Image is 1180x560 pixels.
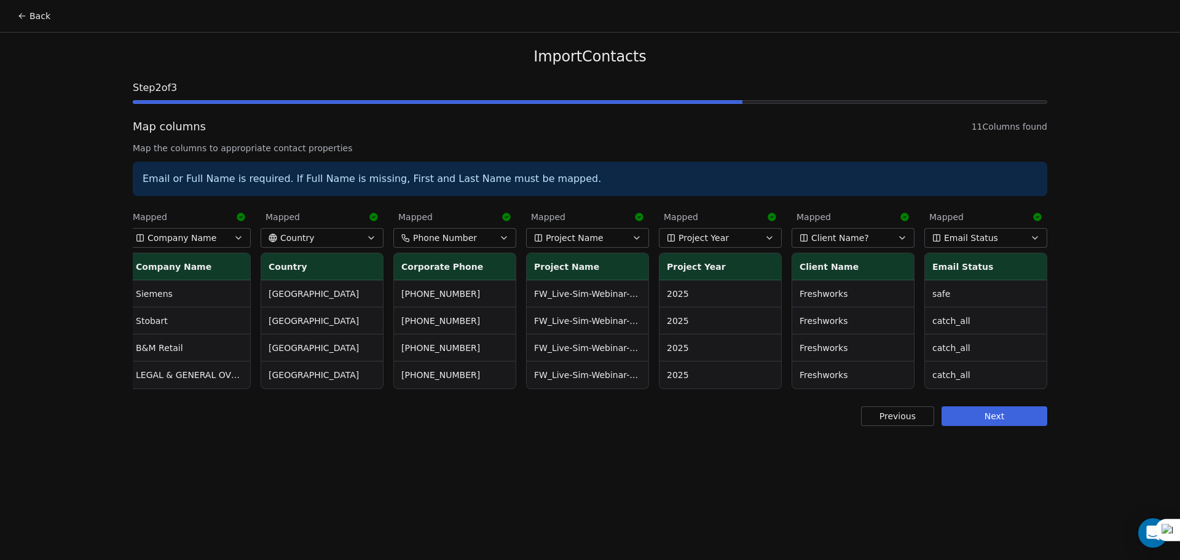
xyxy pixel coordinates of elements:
td: [GEOGRAPHIC_DATA] [261,334,383,361]
td: 2025 [659,361,781,388]
td: catch_all [925,361,1047,388]
td: [GEOGRAPHIC_DATA] [261,280,383,307]
th: Project Name [527,253,648,280]
span: Map the columns to appropriate contact properties [133,142,1047,154]
span: Map columns [133,119,206,135]
td: FW_Live-Sim-Webinar-14Oct'25-EU CX [527,334,648,361]
td: FW_Live-Sim-Webinar-14Oct'25-EU CX [527,307,648,334]
th: Client Name [792,253,914,280]
span: Mapped [398,211,433,223]
td: Siemens [128,280,250,307]
span: Company Name [147,232,216,244]
span: Project Year [678,232,729,244]
td: B&M Retail [128,334,250,361]
div: Email or Full Name is required. If Full Name is missing, First and Last Name must be mapped. [133,162,1047,196]
button: Previous [861,406,934,426]
span: 11 Columns found [972,120,1047,133]
span: Mapped [664,211,698,223]
td: catch_all [925,334,1047,361]
td: [PHONE_NUMBER] [394,280,516,307]
span: Phone Number [413,232,477,244]
td: 2025 [659,334,781,361]
td: [PHONE_NUMBER] [394,361,516,388]
span: Import Contacts [533,47,646,66]
span: Mapped [796,211,831,223]
span: Mapped [929,211,964,223]
span: Project Name [546,232,604,244]
td: LEGAL & GENERAL OVERSEAS OPERATIONS LIMITED [128,361,250,388]
span: Step 2 of 3 [133,81,1047,95]
td: Freshworks [792,280,914,307]
button: Next [942,406,1047,426]
div: Open Intercom Messenger [1138,518,1168,548]
span: Mapped [531,211,565,223]
td: Freshworks [792,334,914,361]
td: 2025 [659,307,781,334]
td: Freshworks [792,361,914,388]
th: Company Name [128,253,250,280]
td: safe [925,280,1047,307]
td: FW_Live-Sim-Webinar-14Oct'25-EU CX [527,280,648,307]
td: catch_all [925,307,1047,334]
td: Freshworks [792,307,914,334]
span: Mapped [133,211,167,223]
td: FW_Live-Sim-Webinar-14Oct'25-EU CX [527,361,648,388]
span: Country [280,232,315,244]
th: Project Year [659,253,781,280]
td: [PHONE_NUMBER] [394,307,516,334]
button: Back [10,5,58,27]
td: Stobart [128,307,250,334]
span: Client Name? [811,232,869,244]
th: Email Status [925,253,1047,280]
td: [GEOGRAPHIC_DATA] [261,361,383,388]
span: Email Status [944,232,998,244]
th: Country [261,253,383,280]
td: [GEOGRAPHIC_DATA] [261,307,383,334]
th: Corporate Phone [394,253,516,280]
span: Mapped [265,211,300,223]
td: 2025 [659,280,781,307]
td: [PHONE_NUMBER] [394,334,516,361]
